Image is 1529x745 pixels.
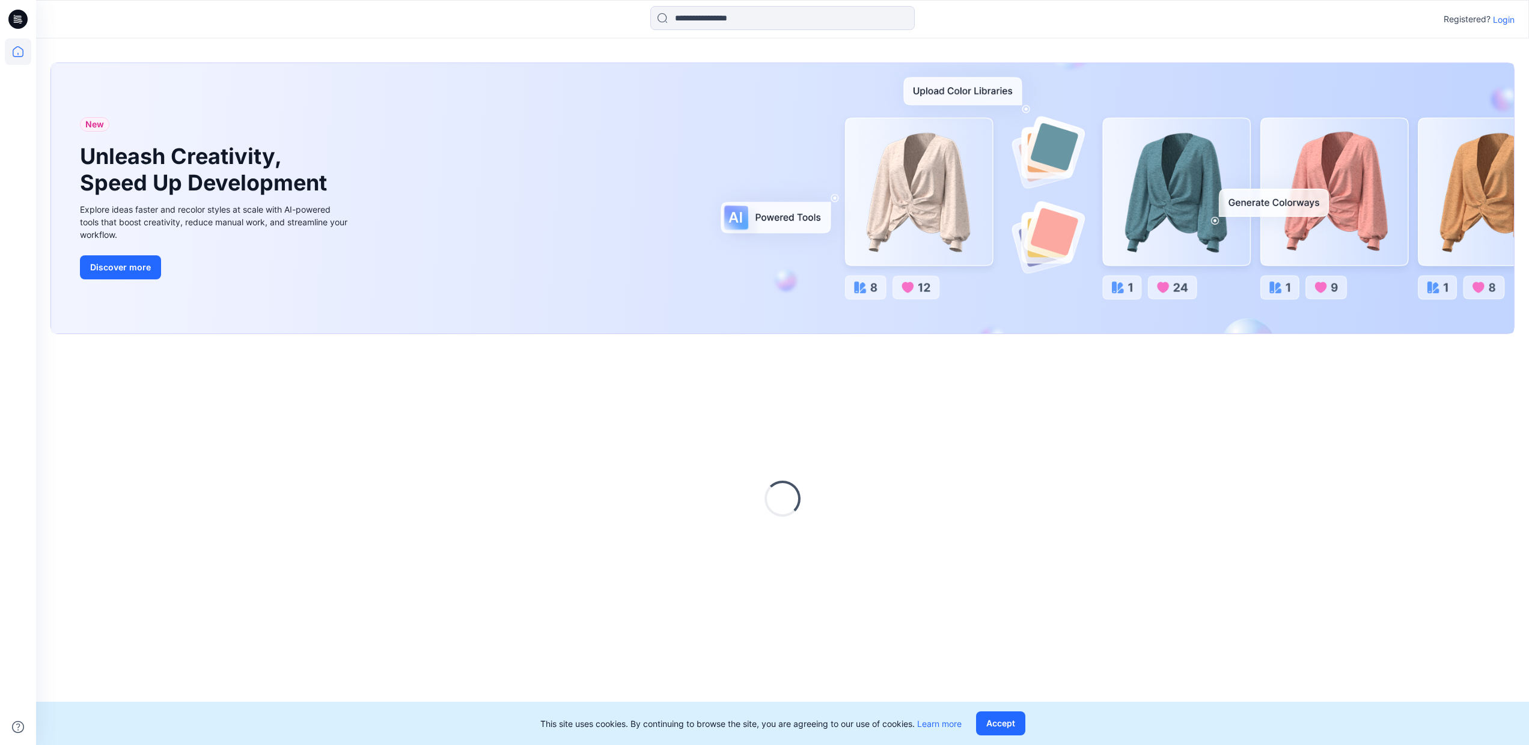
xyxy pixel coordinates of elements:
[540,717,962,730] p: This site uses cookies. By continuing to browse the site, you are agreeing to our use of cookies.
[976,711,1025,735] button: Accept
[85,117,104,132] span: New
[80,203,350,241] div: Explore ideas faster and recolor styles at scale with AI-powered tools that boost creativity, red...
[917,719,962,729] a: Learn more
[1444,12,1491,26] p: Registered?
[80,255,161,279] button: Discover more
[80,255,350,279] a: Discover more
[1493,13,1515,26] p: Login
[80,144,332,195] h1: Unleash Creativity, Speed Up Development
